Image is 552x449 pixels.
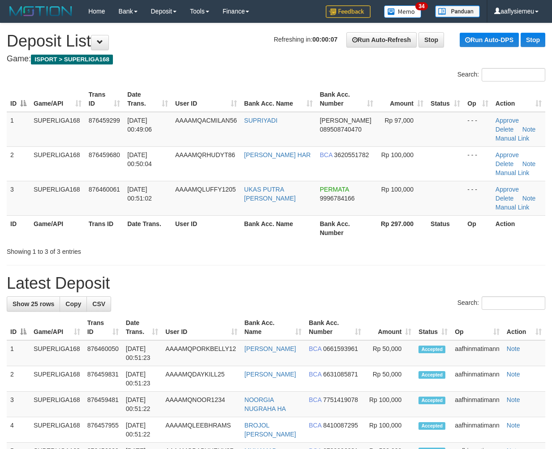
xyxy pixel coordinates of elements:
[241,215,316,241] th: Bank Acc. Name
[507,422,520,429] a: Note
[127,186,152,202] span: [DATE] 00:51:02
[172,215,241,241] th: User ID
[457,68,545,81] label: Search:
[496,117,519,124] a: Approve
[122,340,162,366] td: [DATE] 00:51:23
[30,86,85,112] th: Game/API: activate to sort column ascending
[89,186,120,193] span: 876460061
[323,345,358,352] span: Copy 0661593961 to clipboard
[451,340,503,366] td: aafhinmatimann
[244,186,296,202] a: UKAS PUTRA [PERSON_NAME]
[84,315,122,340] th: Trans ID: activate to sort column ascending
[435,5,480,17] img: panduan.png
[7,315,30,340] th: ID: activate to sort column descending
[175,117,237,124] span: AAAAMQACMILAN56
[30,366,84,392] td: SUPERLIGA168
[451,392,503,417] td: aafhinmatimann
[507,396,520,403] a: Note
[320,117,371,124] span: [PERSON_NAME]
[381,151,414,158] span: Rp 100,000
[522,160,536,167] a: Note
[162,315,241,340] th: User ID: activate to sort column ascending
[451,417,503,443] td: aafhinmatimann
[245,396,286,412] a: NOORGIA NUGRAHA HA
[7,244,223,256] div: Showing 1 to 3 of 3 entries
[245,422,296,438] a: BROJOL [PERSON_NAME]
[7,181,30,215] td: 3
[460,33,519,47] a: Run Auto-DPS
[241,315,306,340] th: Bank Acc. Name: activate to sort column ascending
[320,126,362,133] span: Copy 089508740470 to clipboard
[309,345,321,352] span: BCA
[496,169,530,176] a: Manual Link
[30,315,84,340] th: Game/API: activate to sort column ascending
[7,32,545,50] h1: Deposit List
[496,126,513,133] a: Delete
[92,300,105,308] span: CSV
[522,126,536,133] a: Note
[457,296,545,310] label: Search:
[7,392,30,417] td: 3
[30,181,85,215] td: SUPERLIGA168
[7,146,30,181] td: 2
[127,151,152,167] span: [DATE] 00:50:04
[305,315,365,340] th: Bank Acc. Number: activate to sort column ascending
[30,112,85,147] td: SUPERLIGA168
[418,371,445,379] span: Accepted
[418,32,444,47] a: Stop
[122,417,162,443] td: [DATE] 00:51:22
[122,315,162,340] th: Date Trans.: activate to sort column ascending
[84,417,122,443] td: 876457955
[482,68,545,81] input: Search:
[162,366,241,392] td: AAAAMQDAYKILL25
[496,204,530,211] a: Manual Link
[7,215,30,241] th: ID
[7,366,30,392] td: 2
[245,371,296,378] a: [PERSON_NAME]
[124,86,172,112] th: Date Trans.: activate to sort column ascending
[84,340,122,366] td: 876460050
[503,315,545,340] th: Action: activate to sort column ascending
[320,195,355,202] span: Copy 9996784166 to clipboard
[323,371,358,378] span: Copy 6631085871 to clipboard
[89,117,120,124] span: 876459299
[7,274,545,292] h1: Latest Deposit
[415,2,427,10] span: 34
[245,345,296,352] a: [PERSON_NAME]
[496,135,530,142] a: Manual Link
[492,86,545,112] th: Action: activate to sort column ascending
[521,33,545,47] a: Stop
[323,396,358,403] span: Copy 7751419078 to clipboard
[492,215,545,241] th: Action
[482,296,545,310] input: Search:
[418,346,445,353] span: Accepted
[309,371,321,378] span: BCA
[496,151,519,158] a: Approve
[365,417,415,443] td: Rp 100,000
[384,5,422,18] img: Button%20Memo.svg
[365,340,415,366] td: Rp 50,000
[496,160,513,167] a: Delete
[30,146,85,181] td: SUPERLIGA168
[464,215,492,241] th: Op
[274,36,337,43] span: Refreshing in:
[7,86,30,112] th: ID: activate to sort column descending
[30,215,85,241] th: Game/API
[162,417,241,443] td: AAAAMQLEEBHRAMS
[384,117,414,124] span: Rp 97,000
[507,345,520,352] a: Note
[381,186,414,193] span: Rp 100,000
[7,296,60,312] a: Show 25 rows
[241,86,316,112] th: Bank Acc. Name: activate to sort column ascending
[522,195,536,202] a: Note
[418,397,445,404] span: Accepted
[244,117,277,124] a: SUPRIYADI
[30,417,84,443] td: SUPERLIGA168
[464,146,492,181] td: - - -
[7,55,545,64] h4: Game:
[334,151,369,158] span: Copy 3620551782 to clipboard
[365,366,415,392] td: Rp 50,000
[89,151,120,158] span: 876459680
[496,186,519,193] a: Approve
[377,86,427,112] th: Amount: activate to sort column ascending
